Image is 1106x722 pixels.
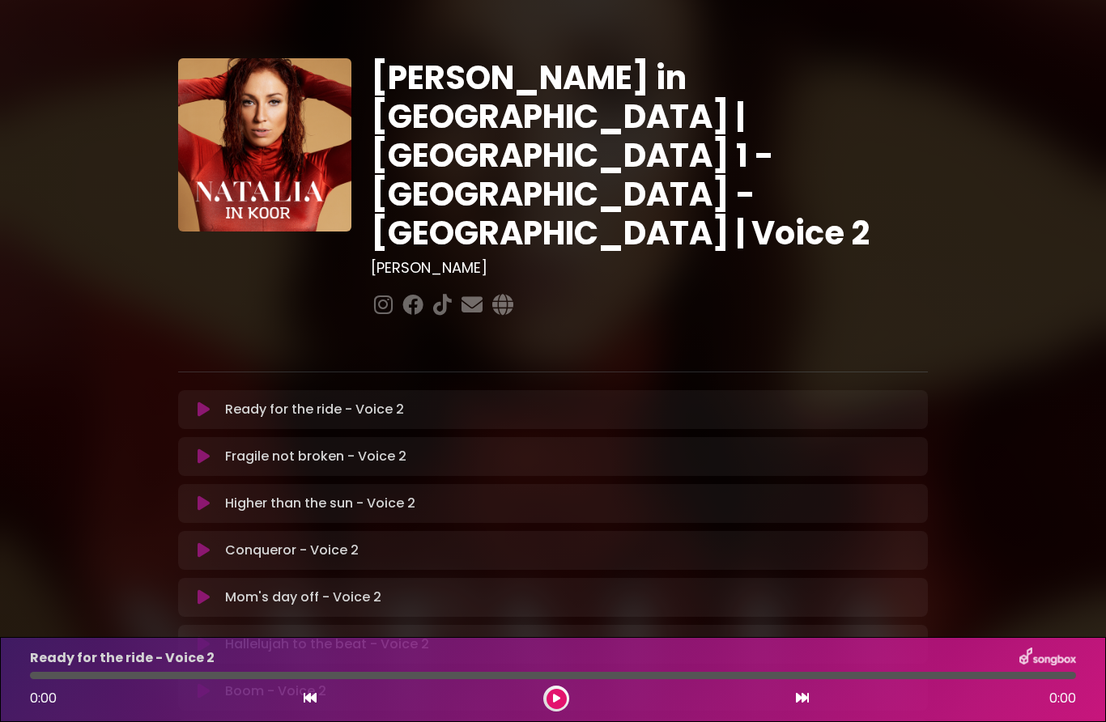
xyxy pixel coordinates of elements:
span: 0:00 [30,689,57,707]
p: Conqueror - Voice 2 [225,541,359,560]
img: songbox-logo-white.png [1019,648,1076,669]
h1: [PERSON_NAME] in [GEOGRAPHIC_DATA] | [GEOGRAPHIC_DATA] 1 - [GEOGRAPHIC_DATA] - [GEOGRAPHIC_DATA] ... [371,58,929,253]
p: Mom's day off - Voice 2 [225,588,381,607]
p: Hallelujah to the beat - Voice 2 [225,635,429,654]
h3: [PERSON_NAME] [371,259,929,277]
span: 0:00 [1049,689,1076,708]
p: Ready for the ride - Voice 2 [30,648,215,668]
img: YTVS25JmS9CLUqXqkEhs [178,58,351,231]
p: Fragile not broken - Voice 2 [225,447,406,466]
p: Higher than the sun - Voice 2 [225,494,415,513]
p: Ready for the ride - Voice 2 [225,400,404,419]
